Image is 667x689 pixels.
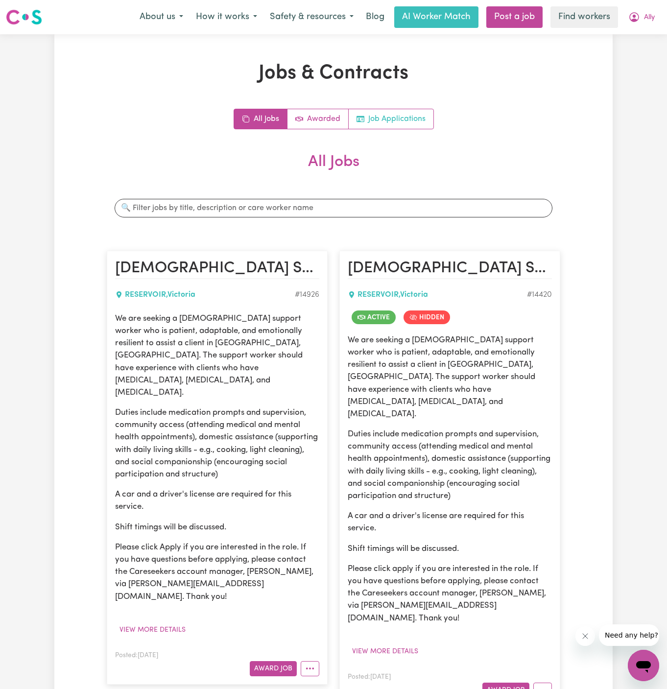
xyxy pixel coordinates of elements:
button: View more details [115,622,190,638]
p: Shift timings will be discussed. [115,521,319,533]
span: Posted: [DATE] [348,674,391,680]
p: Duties include medication prompts and supervision, community access (attending medical and mental... [115,406,319,480]
button: My Account [622,7,661,27]
a: Find workers [550,6,618,28]
a: Post a job [486,6,543,28]
p: A car and a driver's license are required for this service. [348,510,552,534]
h1: Jobs & Contracts [107,62,560,85]
h2: Female Support Worker Needed In Reservoir, VIC [115,259,319,279]
img: Careseekers logo [6,8,42,26]
p: Please click apply if you are interested in the role. If you have questions before applying, plea... [348,563,552,624]
input: 🔍 Filter jobs by title, description or care worker name [115,199,552,217]
div: RESERVOIR , Victoria [348,289,527,301]
button: How it works [190,7,263,27]
button: Safety & resources [263,7,360,27]
span: Job is active [352,310,396,324]
h2: All Jobs [107,153,560,187]
div: Job ID #14420 [527,289,552,301]
a: Blog [360,6,390,28]
button: View more details [348,644,423,659]
p: A car and a driver's license are required for this service. [115,488,319,513]
div: Job ID #14926 [295,289,319,301]
button: Award Job [250,661,297,676]
a: All jobs [234,109,287,129]
a: Careseekers logo [6,6,42,28]
h2: Female Support Worker Needed In Reservoir, VIC [348,259,552,279]
button: More options [301,661,319,676]
iframe: Button to launch messaging window [628,650,659,681]
p: We are seeking a [DEMOGRAPHIC_DATA] support worker who is patient, adaptable, and emotionally res... [348,334,552,420]
p: We are seeking a [DEMOGRAPHIC_DATA] support worker who is patient, adaptable, and emotionally res... [115,312,319,399]
p: Please click Apply if you are interested in the role. If you have questions before applying, plea... [115,541,319,603]
p: Duties include medication prompts and supervision, community access (attending medical and mental... [348,428,552,502]
iframe: Message from company [599,624,659,646]
span: Posted: [DATE] [115,652,158,659]
a: Job applications [349,109,433,129]
p: Shift timings will be discussed. [348,543,552,555]
button: About us [133,7,190,27]
div: RESERVOIR , Victoria [115,289,295,301]
a: Active jobs [287,109,349,129]
span: Job is hidden [404,310,450,324]
a: AI Worker Match [394,6,478,28]
span: Ally [644,12,655,23]
iframe: Close message [575,626,595,646]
